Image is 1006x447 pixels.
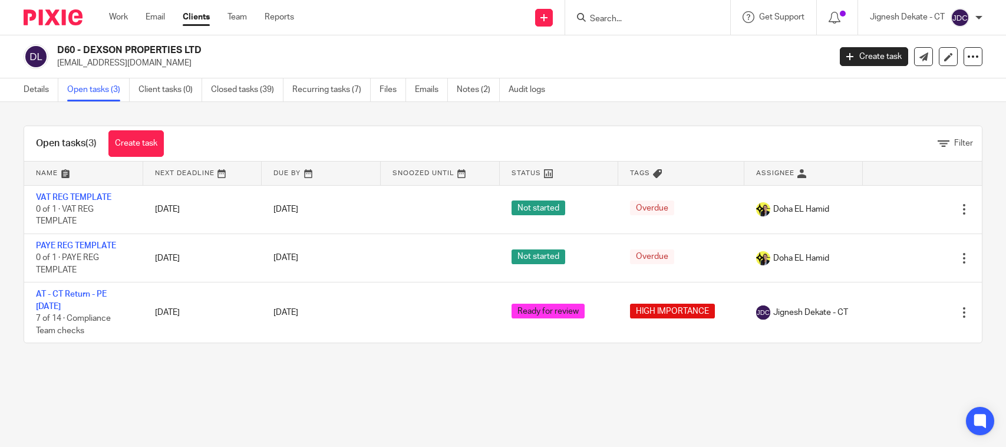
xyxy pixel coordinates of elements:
[109,11,128,23] a: Work
[273,205,298,213] span: [DATE]
[630,249,674,264] span: Overdue
[630,170,650,176] span: Tags
[512,304,585,318] span: Ready for review
[36,254,99,275] span: 0 of 1 · PAYE REG TEMPLATE
[108,130,164,157] a: Create task
[589,14,695,25] input: Search
[36,205,94,226] span: 0 of 1 · VAT REG TEMPLATE
[509,78,554,101] a: Audit logs
[273,308,298,317] span: [DATE]
[67,78,130,101] a: Open tasks (3)
[138,78,202,101] a: Client tasks (0)
[36,314,111,335] span: 7 of 14 · Compliance Team checks
[36,290,107,310] a: AT - CT Return - PE [DATE]
[951,8,969,27] img: svg%3E
[512,170,541,176] span: Status
[36,242,116,250] a: PAYE REG TEMPLATE
[143,234,262,282] td: [DATE]
[24,44,48,69] img: svg%3E
[146,11,165,23] a: Email
[756,202,770,216] img: Doha-Starbridge.jpg
[143,282,262,343] td: [DATE]
[630,201,674,215] span: Overdue
[143,185,262,234] td: [DATE]
[773,252,829,264] span: Doha EL Hamid
[227,11,247,23] a: Team
[292,78,371,101] a: Recurring tasks (7)
[756,251,770,265] img: Doha-Starbridge.jpg
[954,139,973,147] span: Filter
[380,78,406,101] a: Files
[457,78,500,101] a: Notes (2)
[512,201,565,215] span: Not started
[273,254,298,262] span: [DATE]
[57,44,669,57] h2: D60 - DEXSON PROPERTIES LTD
[392,170,454,176] span: Snoozed Until
[630,304,715,318] span: HIGH IMPORTANCE
[36,137,97,150] h1: Open tasks
[36,193,111,202] a: VAT REG TEMPLATE
[756,305,770,320] img: svg%3E
[870,11,945,23] p: Jignesh Dekate - CT
[265,11,294,23] a: Reports
[211,78,283,101] a: Closed tasks (39)
[183,11,210,23] a: Clients
[57,57,822,69] p: [EMAIL_ADDRESS][DOMAIN_NAME]
[773,307,848,318] span: Jignesh Dekate - CT
[512,249,565,264] span: Not started
[85,139,97,148] span: (3)
[840,47,908,66] a: Create task
[415,78,448,101] a: Emails
[759,13,804,21] span: Get Support
[773,203,829,215] span: Doha EL Hamid
[24,78,58,101] a: Details
[24,9,83,25] img: Pixie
